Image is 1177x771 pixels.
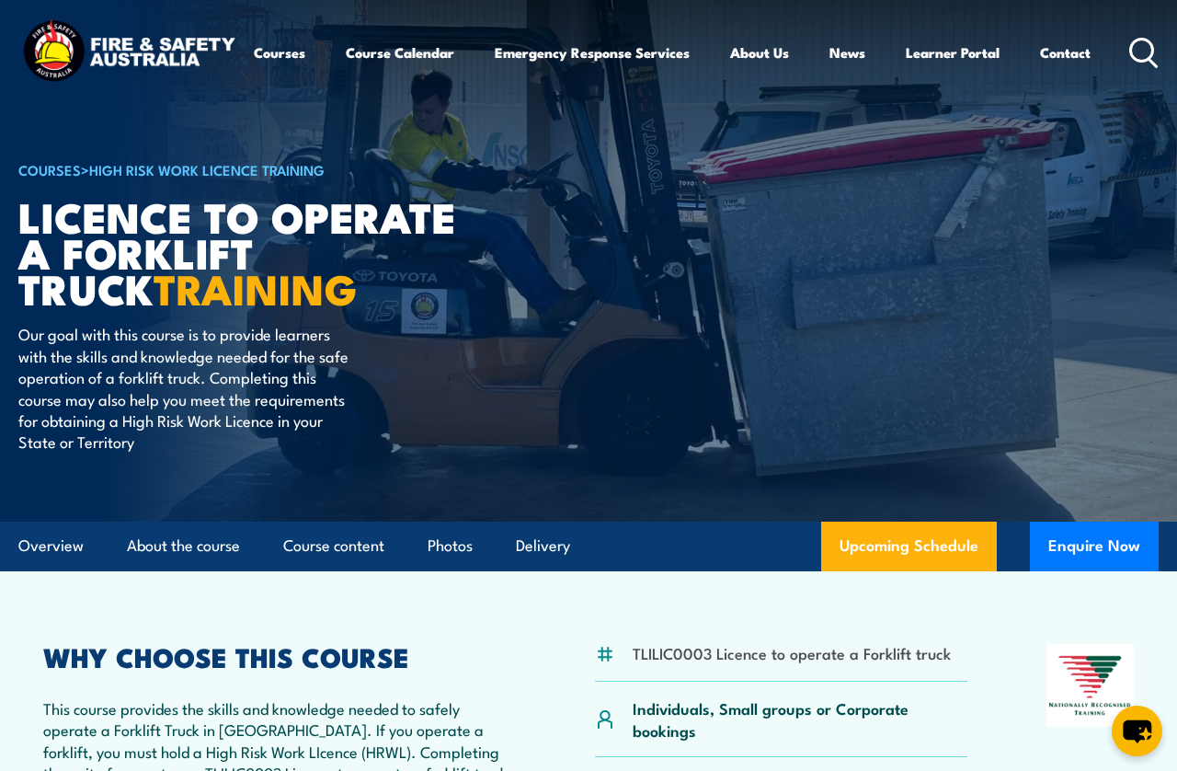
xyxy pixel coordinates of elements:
a: Learner Portal [906,30,1000,75]
a: Photos [428,522,473,570]
a: Upcoming Schedule [821,522,997,571]
a: Course content [283,522,384,570]
a: Emergency Response Services [495,30,690,75]
a: About the course [127,522,240,570]
a: Contact [1040,30,1091,75]
a: About Us [730,30,789,75]
a: COURSES [18,159,81,179]
img: Nationally Recognised Training logo. [1046,644,1134,727]
a: Delivery [516,522,570,570]
li: TLILIC0003 Licence to operate a Forklift truck [633,642,951,663]
p: Individuals, Small groups or Corporate bookings [633,697,967,741]
button: Enquire Now [1030,522,1159,571]
h6: > [18,158,473,180]
a: News [829,30,865,75]
a: Overview [18,522,84,570]
p: Our goal with this course is to provide learners with the skills and knowledge needed for the saf... [18,323,354,452]
a: Course Calendar [346,30,454,75]
strong: TRAINING [154,256,358,319]
a: High Risk Work Licence Training [89,159,325,179]
button: chat-button [1112,706,1162,756]
a: Courses [254,30,305,75]
h2: WHY CHOOSE THIS COURSE [43,644,516,668]
h1: Licence to operate a forklift truck [18,198,473,305]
